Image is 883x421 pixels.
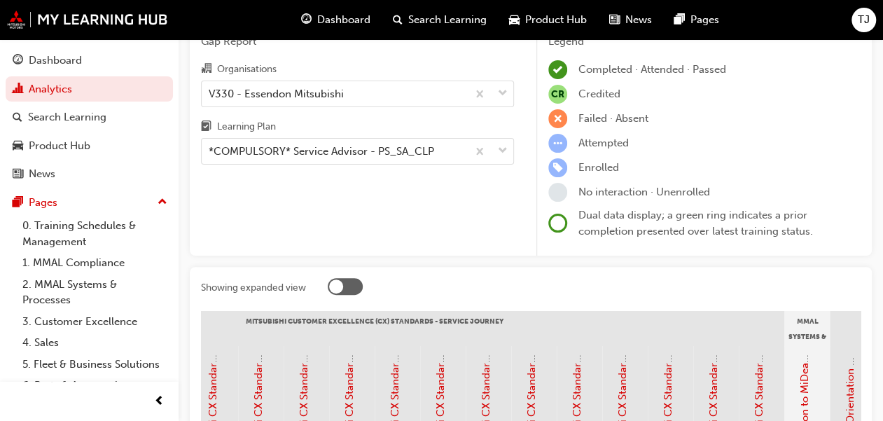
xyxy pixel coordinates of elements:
span: pages-icon [674,11,685,29]
span: learningRecordVerb_FAIL-icon [548,109,567,128]
a: news-iconNews [598,6,663,34]
span: pages-icon [13,197,23,209]
span: Gap Report [201,34,514,50]
button: Pages [6,190,173,216]
span: prev-icon [154,393,165,410]
button: TJ [851,8,876,32]
div: Showing expanded view [201,281,306,295]
span: news-icon [609,11,620,29]
div: Dashboard [29,53,82,69]
span: learningRecordVerb_ATTEMPT-icon [548,134,567,153]
span: Credited [578,88,620,100]
div: Organisations [217,62,277,76]
span: car-icon [509,11,520,29]
span: Dual data display; a green ring indicates a prior completion presented over latest training status. [578,209,813,237]
div: News [29,166,55,182]
span: down-icon [498,142,508,160]
span: learningplan-icon [201,121,211,134]
span: learningRecordVerb_NONE-icon [548,183,567,202]
span: down-icon [498,85,508,103]
span: Search Learning [408,12,487,28]
span: learningRecordVerb_ENROLL-icon [548,158,567,177]
img: mmal [7,11,168,29]
span: guage-icon [13,55,23,67]
a: 2. MMAL Systems & Processes [17,274,173,311]
span: guage-icon [301,11,312,29]
div: Legend [548,34,861,50]
div: *COMPULSORY* Service Advisor - PS_SA_CLP [209,144,434,160]
div: Product Hub [29,138,90,154]
a: Analytics [6,76,173,102]
span: car-icon [13,140,23,153]
a: News [6,161,173,187]
span: Product Hub [525,12,587,28]
span: learningRecordVerb_COMPLETE-icon [548,60,567,79]
span: search-icon [393,11,403,29]
span: search-icon [13,111,22,124]
a: Product Hub [6,133,173,159]
a: 4. Sales [17,332,173,354]
div: MMAL Systems & Processes - General [784,311,830,346]
a: search-iconSearch Learning [382,6,498,34]
span: Dashboard [317,12,370,28]
a: 3. Customer Excellence [17,311,173,333]
span: Completed · Attended · Passed [578,63,726,76]
span: organisation-icon [201,63,211,76]
a: 6. Parts & Accessories [17,375,173,396]
span: Pages [690,12,719,28]
a: guage-iconDashboard [290,6,382,34]
span: up-icon [158,193,167,212]
span: No interaction · Unenrolled [578,186,710,198]
a: Dashboard [6,48,173,74]
span: Failed · Absent [578,112,648,125]
span: TJ [858,12,870,28]
div: V330 - Essendon Mitsubishi [209,85,344,102]
span: Enrolled [578,161,619,174]
span: Attempted [578,137,629,149]
div: Pages [29,195,57,211]
a: 0. Training Schedules & Management [17,215,173,252]
span: chart-icon [13,83,23,96]
a: 5. Fleet & Business Solutions [17,354,173,375]
a: pages-iconPages [663,6,730,34]
a: Search Learning [6,104,173,130]
span: news-icon [13,168,23,181]
a: 1. MMAL Compliance [17,252,173,274]
span: null-icon [548,85,567,104]
div: Learning Plan [217,120,276,134]
div: Search Learning [28,109,106,125]
a: car-iconProduct Hub [498,6,598,34]
button: DashboardAnalyticsSearch LearningProduct HubNews [6,45,173,190]
span: News [625,12,652,28]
